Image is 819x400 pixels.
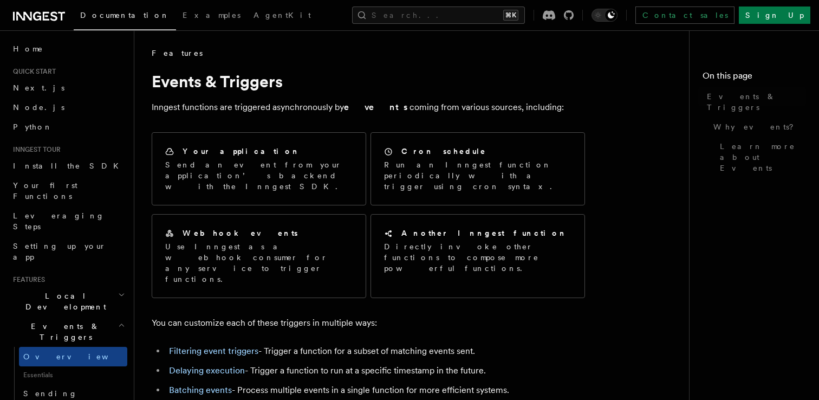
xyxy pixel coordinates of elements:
span: Why events? [713,121,801,132]
span: Setting up your app [13,242,106,261]
p: Use Inngest as a webhook consumer for any service to trigger functions. [165,241,353,285]
a: Node.js [9,98,127,117]
button: Toggle dark mode [591,9,617,22]
button: Events & Triggers [9,317,127,347]
span: Features [9,275,45,284]
p: Run an Inngest function periodically with a trigger using cron syntax. [384,159,571,192]
h4: On this page [703,69,806,87]
h2: Webhook events [183,228,298,238]
span: Leveraging Steps [13,211,105,231]
a: Learn more about Events [716,137,806,178]
a: Leveraging Steps [9,206,127,236]
a: Your applicationSend an event from your application’s backend with the Inngest SDK. [152,132,366,205]
li: - Trigger a function to run at a specific timestamp in the future. [166,363,585,378]
h2: Your application [183,146,300,157]
span: Examples [183,11,240,20]
a: Batching events [169,385,232,395]
span: AgentKit [253,11,311,20]
a: Delaying execution [169,365,245,376]
a: Your first Functions [9,176,127,206]
a: AgentKit [247,3,317,29]
a: Webhook eventsUse Inngest as a webhook consumer for any service to trigger functions. [152,214,366,298]
a: Cron scheduleRun an Inngest function periodically with a trigger using cron syntax. [370,132,585,205]
a: Contact sales [635,7,734,24]
button: Local Development [9,286,127,317]
span: Next.js [13,83,64,92]
span: Events & Triggers [9,321,118,343]
span: Quick start [9,67,56,76]
span: Inngest tour [9,145,61,154]
a: Next.js [9,78,127,98]
button: Search...⌘K [352,7,525,24]
span: Home [13,43,43,54]
a: Home [9,39,127,59]
a: Documentation [74,3,176,30]
a: Another Inngest functionDirectly invoke other functions to compose more powerful functions. [370,214,585,298]
a: Events & Triggers [703,87,806,117]
span: Overview [23,352,135,361]
h2: Cron schedule [401,146,486,157]
span: Features [152,48,203,59]
a: Examples [176,3,247,29]
kbd: ⌘K [503,10,518,21]
a: Sign Up [739,7,810,24]
p: You can customize each of these triggers in multiple ways: [152,315,585,331]
a: Overview [19,347,127,366]
a: Why events? [709,117,806,137]
span: Python [13,122,53,131]
h1: Events & Triggers [152,72,585,91]
span: Install the SDK [13,162,125,170]
p: Inngest functions are triggered asynchronously by coming from various sources, including: [152,100,585,115]
a: Filtering event triggers [169,346,258,356]
p: Directly invoke other functions to compose more powerful functions. [384,241,571,274]
span: Events & Triggers [707,91,806,113]
h2: Another Inngest function [401,228,567,238]
a: Install the SDK [9,156,127,176]
a: Python [9,117,127,137]
span: Your first Functions [13,181,77,201]
p: Send an event from your application’s backend with the Inngest SDK. [165,159,353,192]
span: Local Development [9,291,118,312]
span: Node.js [13,103,64,112]
strong: events [344,102,409,112]
li: - Process multiple events in a single function for more efficient systems. [166,383,585,398]
span: Essentials [19,366,127,384]
span: Documentation [80,11,170,20]
span: Learn more about Events [720,141,806,173]
li: - Trigger a function for a subset of matching events sent. [166,344,585,359]
a: Setting up your app [9,236,127,267]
